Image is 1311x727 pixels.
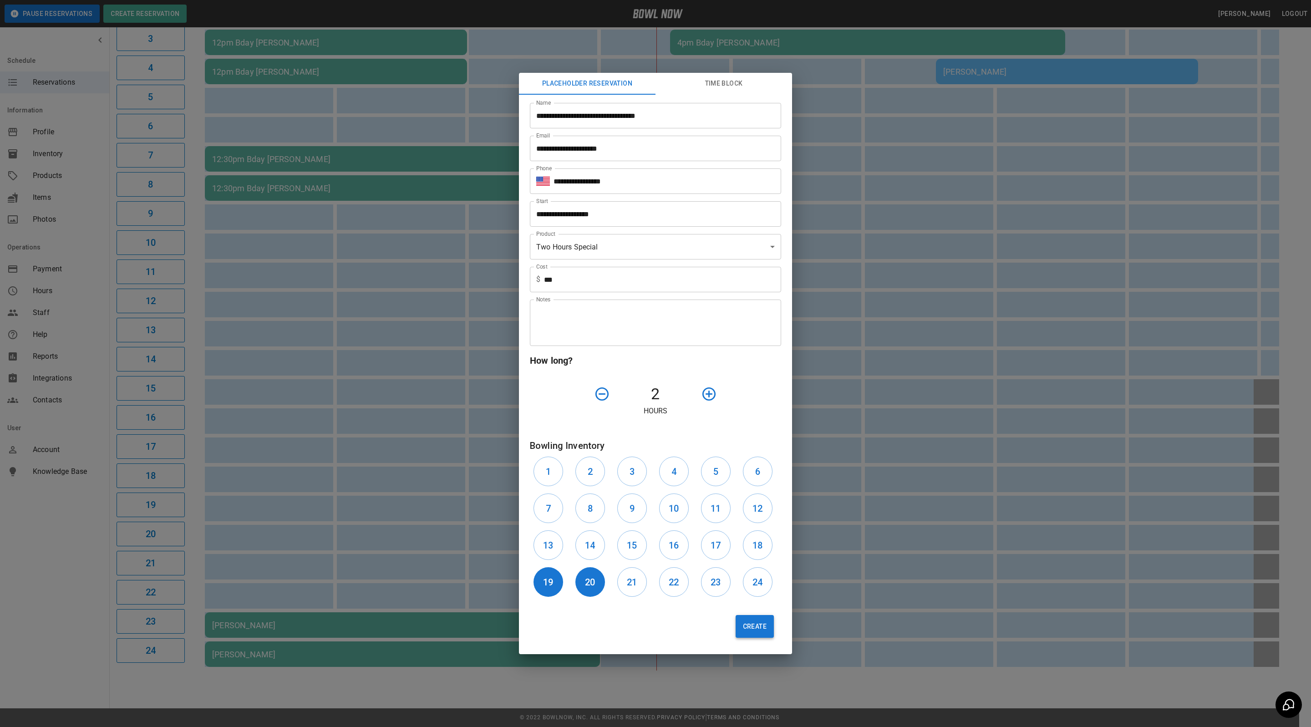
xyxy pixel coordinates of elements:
button: 21 [617,567,647,597]
h6: 5 [713,464,718,479]
h6: 4 [671,464,676,479]
h6: 22 [669,575,679,590]
button: 16 [659,530,689,560]
button: 15 [617,530,647,560]
h6: How long? [530,353,781,368]
input: Choose date, selected date is Sep 6, 2025 [530,201,775,227]
button: Time Block [655,73,792,95]
h6: 16 [669,538,679,553]
button: 10 [659,493,689,523]
button: 20 [575,567,605,597]
button: Select country [536,174,550,188]
button: 8 [575,493,605,523]
h6: 18 [752,538,762,553]
button: 13 [534,530,563,560]
h6: 17 [711,538,721,553]
button: 6 [743,457,772,486]
h6: 12 [752,501,762,516]
p: $ [536,274,540,285]
h6: 7 [546,501,551,516]
h6: 9 [630,501,635,516]
h6: 13 [543,538,553,553]
h6: 14 [585,538,595,553]
h6: 23 [711,575,721,590]
h6: 19 [543,575,553,590]
button: Create [736,615,774,638]
button: 1 [534,457,563,486]
label: Phone [536,164,552,172]
button: 3 [617,457,647,486]
div: Two Hours Special [530,234,781,259]
p: Hours [530,406,781,417]
button: 2 [575,457,605,486]
button: 14 [575,530,605,560]
button: 4 [659,457,689,486]
button: 23 [701,567,731,597]
button: 19 [534,567,563,597]
h4: 2 [614,385,697,404]
h6: Bowling Inventory [530,438,781,453]
h6: 3 [630,464,635,479]
h6: 1 [546,464,551,479]
button: 9 [617,493,647,523]
button: 17 [701,530,731,560]
button: 12 [743,493,772,523]
button: 5 [701,457,731,486]
h6: 8 [588,501,593,516]
button: 22 [659,567,689,597]
h6: 15 [627,538,637,553]
h6: 11 [711,501,721,516]
button: 18 [743,530,772,560]
button: 11 [701,493,731,523]
h6: 10 [669,501,679,516]
button: Placeholder Reservation [519,73,655,95]
h6: 6 [755,464,760,479]
button: 24 [743,567,772,597]
h6: 21 [627,575,637,590]
button: 7 [534,493,563,523]
h6: 20 [585,575,595,590]
label: Start [536,197,548,205]
h6: 2 [588,464,593,479]
h6: 24 [752,575,762,590]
